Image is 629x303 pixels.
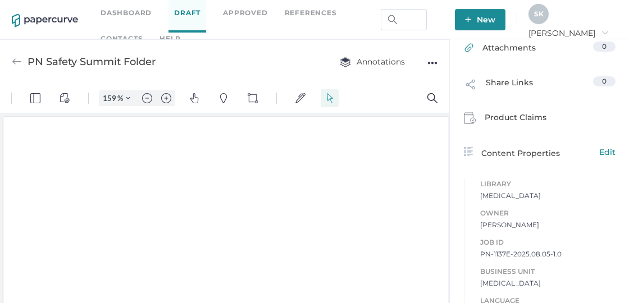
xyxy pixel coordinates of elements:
img: search.bf03fe8b.svg [388,15,397,24]
span: 0 [602,42,607,50]
button: View Controls [56,6,74,24]
img: shapes-icon.svg [248,10,258,20]
img: content-properties-icon.34d20aed.svg [464,147,473,156]
img: papercurve-logo-colour.7244d18c.svg [12,14,78,27]
img: default-minus.svg [142,10,152,20]
img: claims-icon.71597b81.svg [464,112,476,125]
span: S K [534,10,544,18]
span: 0 [602,77,607,85]
span: Job ID [480,236,616,249]
span: PN-1137E-2025.08.05-1.0 [480,249,616,260]
button: Search [423,6,441,24]
div: help [159,33,180,45]
i: arrow_right [601,29,609,36]
span: Annotations [340,57,405,67]
img: share-link-icon.af96a55c.svg [464,77,477,94]
span: Share Links [486,76,533,98]
span: [PERSON_NAME] [480,219,616,231]
a: Approved [223,7,267,19]
span: % [117,10,123,19]
input: Search Workspace [381,9,427,30]
img: default-viewcontrols.svg [60,10,70,20]
span: Business Unit [480,265,616,278]
a: References [285,7,337,19]
button: Signatures [291,6,309,24]
div: Content Properties [464,146,616,159]
span: Library [480,178,616,190]
span: [MEDICAL_DATA] [480,190,616,201]
span: Owner [480,207,616,219]
span: Edit [599,146,616,158]
button: Zoom out [138,7,156,22]
a: Dashboard [101,7,152,19]
button: New [455,9,505,30]
img: default-pin.svg [218,10,229,20]
div: PN Safety Summit Folder [28,51,156,72]
img: annotation-layers.cc6d0e6b.svg [340,57,351,67]
img: default-pan.svg [189,10,199,20]
img: plus-white.e19ec114.svg [465,16,471,22]
button: Select [321,6,339,24]
img: default-select.svg [325,10,335,20]
button: Shapes [244,6,262,24]
img: back-arrow-grey.72011ae3.svg [12,57,22,67]
img: default-sign.svg [295,10,306,20]
button: Pan [185,6,203,24]
button: Zoom in [157,7,175,22]
span: [PERSON_NAME] [528,28,609,38]
span: New [465,9,495,30]
div: ●●● [427,55,437,71]
img: default-magnifying-glass.svg [427,10,437,20]
button: Pins [215,6,233,24]
button: Panel [26,6,44,24]
a: Product Claims [464,111,616,128]
a: Attachments0 [464,42,616,59]
input: Set zoom [99,10,117,20]
img: default-plus.svg [161,10,171,20]
img: chevron.svg [126,12,130,17]
span: [MEDICAL_DATA] [480,278,616,289]
span: Product Claims [485,111,546,128]
a: Content PropertiesEdit [464,146,616,159]
a: Contacts [101,33,143,45]
a: Share Links0 [464,76,616,98]
img: default-leftsidepanel.svg [30,10,40,20]
button: Zoom Controls [119,7,137,22]
img: attachments-icon-green.87cb1018.svg [464,43,474,56]
span: Attachments [482,42,536,59]
button: Annotations [329,51,416,72]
